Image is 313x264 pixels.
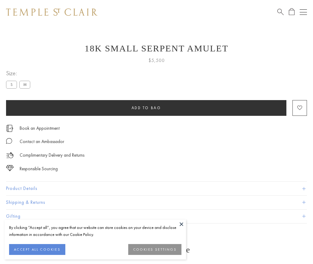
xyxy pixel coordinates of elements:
[6,81,17,88] label: S
[6,196,307,209] button: Shipping & Returns
[6,8,97,16] img: Temple St. Clair
[300,8,307,16] button: Open navigation
[19,81,30,88] label: M
[6,182,307,195] button: Product Details
[277,8,284,16] a: Search
[20,165,58,173] div: Responsible Sourcing
[289,8,295,16] a: Open Shopping Bag
[6,100,286,116] button: Add to bag
[9,224,181,238] div: By clicking “Accept all”, you agree that our website can store cookies on your device and disclos...
[6,152,14,159] img: icon_delivery.svg
[20,138,64,145] div: Contact an Ambassador
[148,57,165,64] span: $5,500
[6,165,14,171] img: icon_sourcing.svg
[6,125,13,132] img: icon_appointment.svg
[6,138,12,144] img: MessageIcon-01_2.svg
[20,125,60,132] a: Book an Appointment
[9,244,65,255] button: ACCEPT ALL COOKIES
[6,68,33,78] span: Size:
[6,43,307,54] h1: 18K Small Serpent Amulet
[132,105,161,110] span: Add to bag
[128,244,181,255] button: COOKIES SETTINGS
[20,152,84,159] p: Complimentary Delivery and Returns
[6,210,307,223] button: Gifting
